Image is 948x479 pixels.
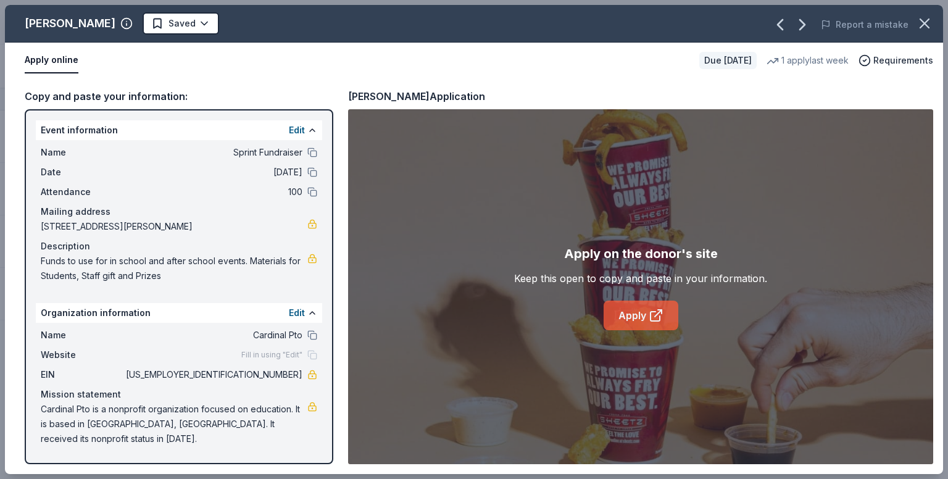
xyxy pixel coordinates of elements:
[41,367,123,382] span: EIN
[25,88,333,104] div: Copy and paste your information:
[123,367,302,382] span: [US_EMPLOYER_IDENTIFICATION_NUMBER]
[604,301,678,330] a: Apply
[143,12,219,35] button: Saved
[289,306,305,320] button: Edit
[41,165,123,180] span: Date
[821,17,908,32] button: Report a mistake
[873,53,933,68] span: Requirements
[514,271,767,286] div: Keep this open to copy and paste in your information.
[289,123,305,138] button: Edit
[41,185,123,199] span: Attendance
[767,53,849,68] div: 1 apply last week
[348,88,485,104] div: [PERSON_NAME] Application
[41,145,123,160] span: Name
[41,387,317,402] div: Mission statement
[859,53,933,68] button: Requirements
[41,328,123,343] span: Name
[123,145,302,160] span: Sprint Fundraiser
[123,165,302,180] span: [DATE]
[25,14,115,33] div: [PERSON_NAME]
[41,254,307,283] span: Funds to use for in school and after school events. Materials for Students, Staff gift and Prizes
[36,303,322,323] div: Organization information
[41,348,123,362] span: Website
[564,244,718,264] div: Apply on the donor's site
[241,350,302,360] span: Fill in using "Edit"
[168,16,196,31] span: Saved
[36,120,322,140] div: Event information
[41,402,307,446] span: Cardinal Pto is a nonprofit organization focused on education. It is based in [GEOGRAPHIC_DATA], ...
[123,328,302,343] span: Cardinal Pto
[699,52,757,69] div: Due [DATE]
[25,48,78,73] button: Apply online
[123,185,302,199] span: 100
[41,239,317,254] div: Description
[41,219,307,234] span: [STREET_ADDRESS][PERSON_NAME]
[41,204,317,219] div: Mailing address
